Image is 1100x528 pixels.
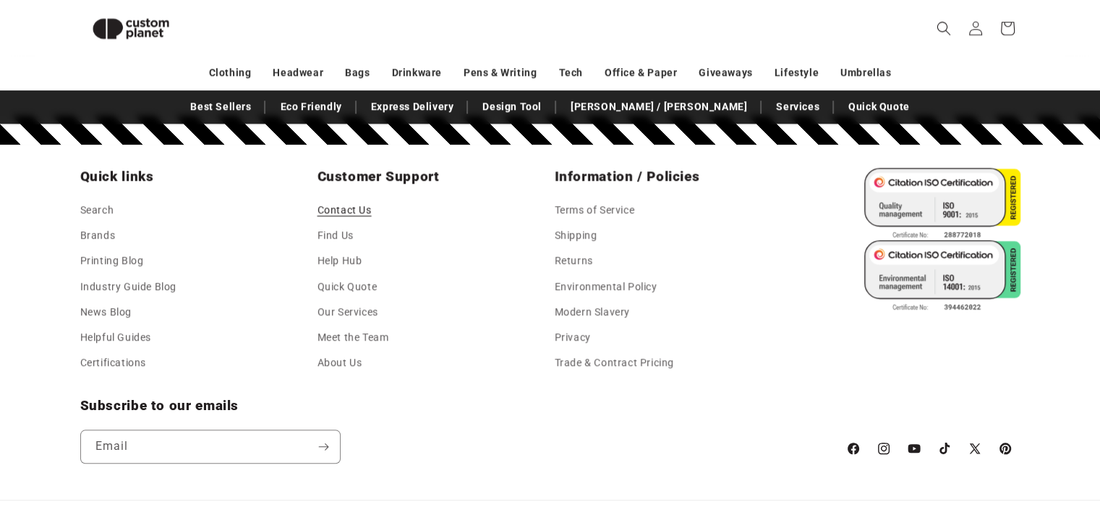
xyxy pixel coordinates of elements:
[317,325,389,350] a: Meet the Team
[769,94,827,119] a: Services
[317,201,372,223] a: Contact Us
[555,274,657,299] a: Environmental Policy
[209,60,252,85] a: Clothing
[80,223,116,248] a: Brands
[273,60,323,85] a: Headwear
[841,94,917,119] a: Quick Quote
[840,60,891,85] a: Umbrellas
[273,94,349,119] a: Eco Friendly
[555,325,591,350] a: Privacy
[80,201,114,223] a: Search
[555,299,630,325] a: Modern Slavery
[563,94,754,119] a: [PERSON_NAME] / [PERSON_NAME]
[80,397,831,414] h2: Subscribe to our emails
[80,6,182,51] img: Custom Planet
[555,201,635,223] a: Terms of Service
[317,168,546,185] h2: Customer Support
[475,94,549,119] a: Design Tool
[308,430,340,464] button: Subscribe
[1028,459,1100,528] div: Chat Widget
[555,223,597,248] a: Shipping
[864,168,1020,240] img: ISO 9001 Certified
[605,60,677,85] a: Office & Paper
[317,248,362,273] a: Help Hub
[1028,459,1100,528] iframe: To enrich screen reader interactions, please activate Accessibility in Grammarly extension settings
[864,240,1020,312] img: ISO 14001 Certified
[80,325,151,350] a: Helpful Guides
[555,248,593,273] a: Returns
[364,94,461,119] a: Express Delivery
[464,60,537,85] a: Pens & Writing
[80,350,146,375] a: Certifications
[80,248,144,273] a: Printing Blog
[928,12,960,44] summary: Search
[80,168,309,185] h2: Quick links
[555,168,783,185] h2: Information / Policies
[317,274,378,299] a: Quick Quote
[317,223,354,248] a: Find Us
[555,350,674,375] a: Trade & Contract Pricing
[775,60,819,85] a: Lifestyle
[80,274,176,299] a: Industry Guide Blog
[699,60,752,85] a: Giveaways
[317,350,362,375] a: About Us
[80,299,132,325] a: News Blog
[345,60,370,85] a: Bags
[183,94,258,119] a: Best Sellers
[558,60,582,85] a: Tech
[392,60,442,85] a: Drinkware
[317,299,378,325] a: Our Services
